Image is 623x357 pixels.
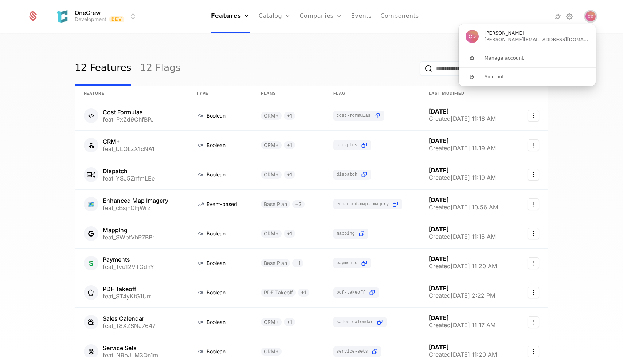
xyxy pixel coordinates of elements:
img: Conrad DIao [585,11,596,21]
span: Dev [109,16,124,22]
th: Feature [75,86,188,101]
button: Select environment [56,8,137,24]
button: Select action [528,110,539,122]
a: 12 Features [75,51,131,86]
button: Select action [528,169,539,181]
span: OneCrew [75,10,101,16]
button: Manage account [458,49,596,67]
span: [PERSON_NAME][EMAIL_ADDRESS][DOMAIN_NAME] [485,36,589,43]
button: Select action [528,228,539,239]
button: Select action [528,287,539,298]
button: Select action [528,316,539,328]
th: Type [188,86,252,101]
th: Last Modified [420,86,516,101]
th: Flag [325,86,420,101]
span: [PERSON_NAME] [485,30,524,36]
img: OneCrew [54,8,71,25]
button: Select action [528,139,539,151]
div: Development [75,16,106,23]
img: Conrad DIao [466,30,479,43]
div: User button popover [459,24,596,86]
a: Settings [565,12,574,21]
button: Select action [528,257,539,269]
button: Sign out [458,67,596,86]
a: 12 Flags [140,51,180,86]
th: Plans [252,86,325,101]
button: Select action [528,198,539,210]
a: Integrations [553,12,562,21]
button: Close user button [585,11,596,21]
